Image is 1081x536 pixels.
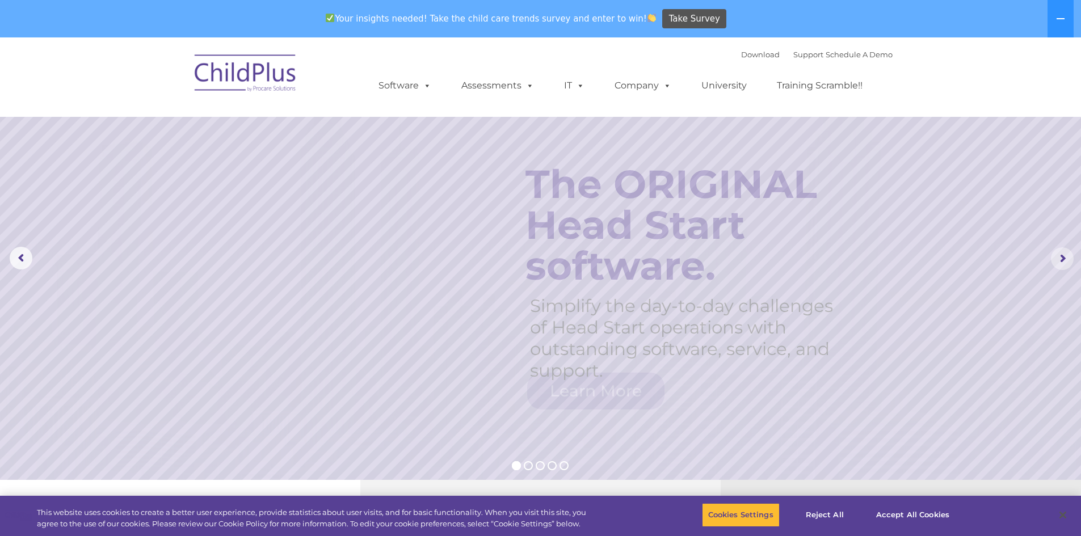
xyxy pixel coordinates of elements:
font: | [741,50,893,59]
button: Reject All [789,503,860,527]
a: Company [603,74,683,97]
button: Close [1050,503,1075,527]
img: 👏 [647,14,656,22]
img: ChildPlus by Procare Solutions [189,47,302,103]
div: This website uses cookies to create a better user experience, provide statistics about user visit... [37,507,595,529]
span: Phone number [158,121,206,130]
span: Your insights needed! Take the child care trends survey and enter to win! [321,7,661,29]
button: Cookies Settings [702,503,780,527]
span: Take Survey [669,9,720,29]
a: IT [553,74,596,97]
a: Training Scramble!! [765,74,874,97]
a: Take Survey [662,9,726,29]
a: Assessments [450,74,545,97]
a: Schedule A Demo [826,50,893,59]
a: Support [793,50,823,59]
button: Accept All Cookies [870,503,956,527]
img: ✅ [326,14,334,22]
span: Last name [158,75,192,83]
a: Software [367,74,443,97]
a: Download [741,50,780,59]
a: University [690,74,758,97]
a: Learn More [735,360,915,407]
